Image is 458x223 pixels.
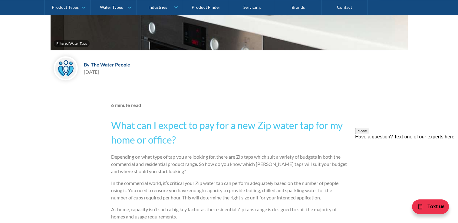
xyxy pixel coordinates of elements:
[84,62,90,67] div: By
[111,118,347,147] h2: What can I expect to pay for a new Zip water tap for my home or office?
[115,102,141,109] div: minute read
[111,179,347,201] p: In the commercial world, it’s critical your Zip water tap can perform adequately based on the num...
[52,5,79,10] div: Product Types
[56,41,87,46] div: Filtered Water Taps
[148,5,167,10] div: Industries
[91,62,130,67] div: The Water People
[100,5,123,10] div: Water Types
[111,153,347,175] p: Depending on what type of tap you are looking for, there are Zip taps which suit a variety of bud...
[355,128,458,200] iframe: podium webchat widget prompt
[111,102,114,109] div: 6
[84,68,130,76] div: [DATE]
[397,193,458,223] iframe: podium webchat widget bubble
[111,206,347,220] p: At home, capacity isn’t such a big key factor as the residential Zip taps range is designed to su...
